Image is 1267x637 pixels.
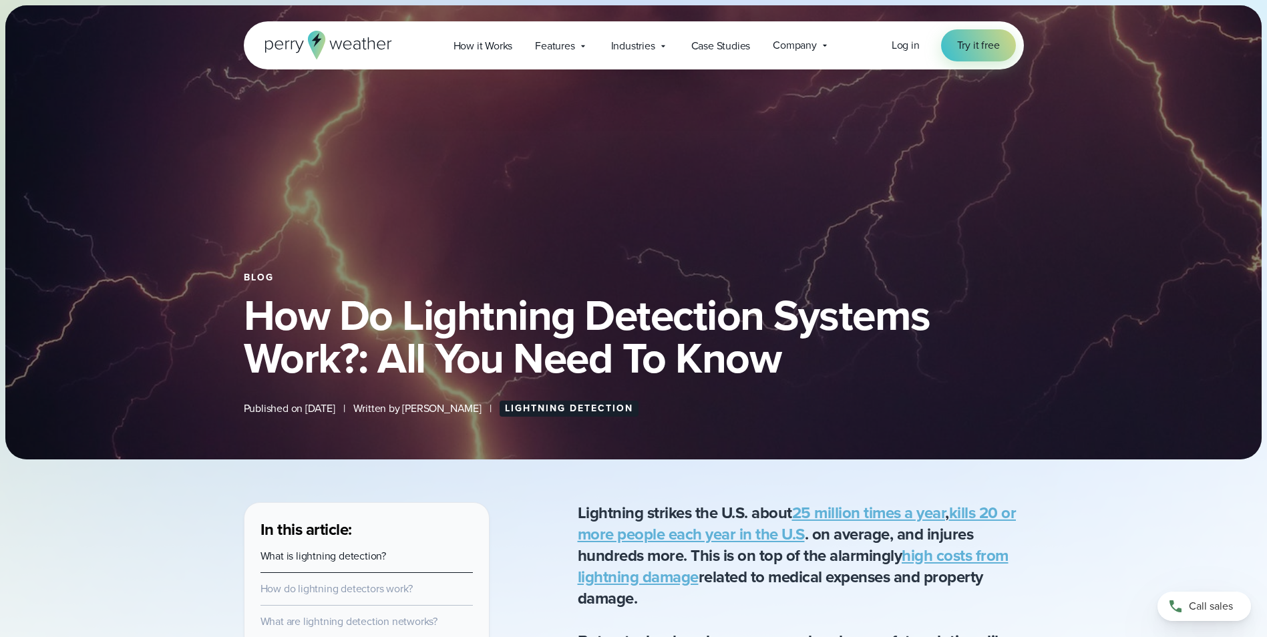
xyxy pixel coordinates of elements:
[578,544,1009,589] a: high costs from lightning damage
[260,614,437,629] a: What are lightning detection networks?
[500,401,639,417] a: Lightning Detection
[892,37,920,53] a: Log in
[353,401,482,417] span: Written by [PERSON_NAME]
[773,37,817,53] span: Company
[260,519,473,540] h3: In this article:
[454,38,513,54] span: How it Works
[260,548,386,564] a: What is lightning detection?
[680,32,762,59] a: Case Studies
[691,38,751,54] span: Case Studies
[244,401,335,417] span: Published on [DATE]
[941,29,1016,61] a: Try it free
[490,401,492,417] span: |
[244,272,1024,283] div: Blog
[260,581,413,596] a: How do lightning detectors work?
[442,32,524,59] a: How it Works
[792,501,946,525] a: 25 million times a year
[611,38,655,54] span: Industries
[535,38,574,54] span: Features
[343,401,345,417] span: |
[244,294,1024,379] h1: How Do Lightning Detection Systems Work?: All You Need To Know
[1189,598,1233,614] span: Call sales
[1157,592,1251,621] a: Call sales
[957,37,1000,53] span: Try it free
[578,501,1017,546] a: kills 20 or more people each year in the U.S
